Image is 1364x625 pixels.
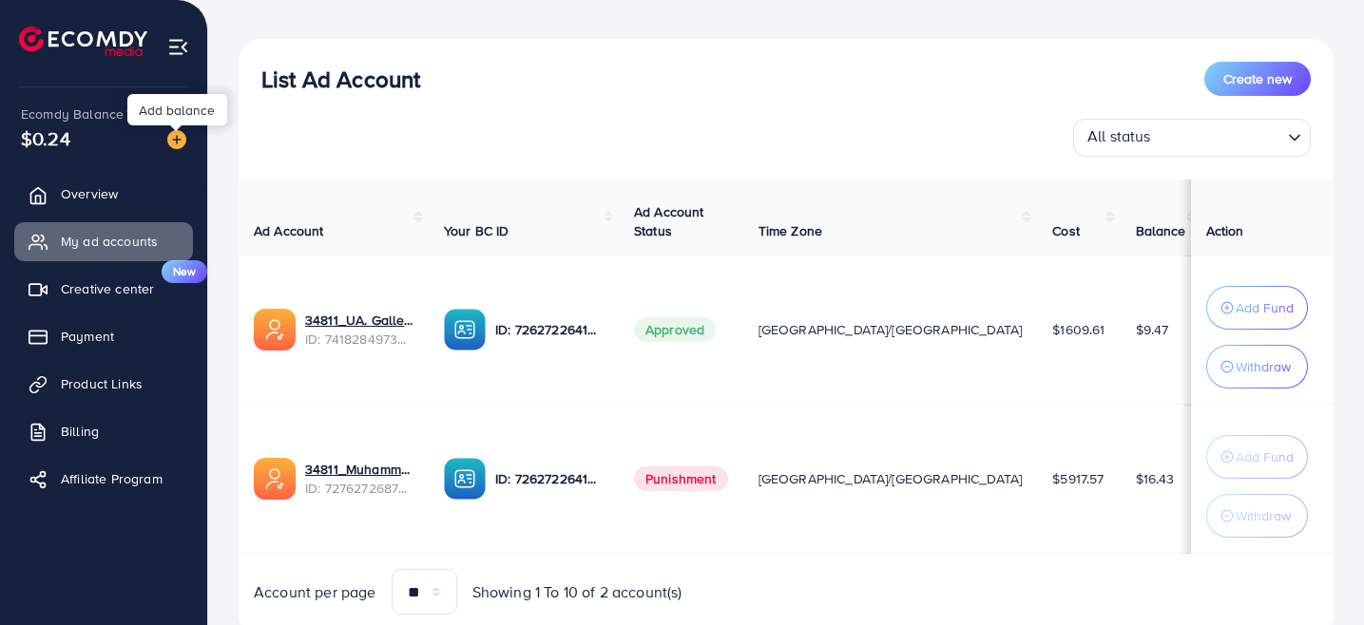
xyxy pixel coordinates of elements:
img: ic-ads-acc.e4c84228.svg [254,309,296,350]
p: Withdraw [1236,355,1291,378]
div: Search for option [1073,119,1311,157]
p: Add Fund [1236,296,1294,319]
a: 34811_UA. Gallery_1727204080777 [305,311,413,330]
a: Overview [14,175,193,213]
a: Billing [14,412,193,450]
p: ID: 7262722641096867841 [495,318,604,341]
a: Affiliate Program [14,460,193,498]
span: Balance [1136,221,1186,240]
span: Billing [61,422,99,441]
p: Add Fund [1236,445,1294,468]
span: Account per page [254,581,376,603]
span: Overview [61,184,118,203]
button: Create new [1204,62,1311,96]
img: ic-ads-acc.e4c84228.svg [254,458,296,500]
div: Add balance [127,94,227,125]
span: Showing 1 To 10 of 2 account(s) [472,581,682,603]
span: My ad accounts [61,232,158,251]
p: Withdraw [1236,504,1291,527]
a: My ad accounts [14,222,193,260]
img: logo [19,27,147,56]
img: image [167,130,186,149]
span: $0.24 [21,124,70,152]
iframe: Chat [1283,540,1350,611]
p: ID: 7262722641096867841 [495,467,604,490]
span: $5917.57 [1052,469,1104,488]
span: Punishment [634,466,728,491]
span: Action [1206,221,1244,240]
span: Creative center [61,279,154,298]
button: Withdraw [1206,345,1308,388]
span: Product Links [61,374,143,393]
span: ID: 7418284973939245073 [305,330,413,349]
div: <span class='underline'>34811_Muhammad Usama Ashraf_1694139293532</span></br>7276272687616491522 [305,460,413,499]
span: Ad Account [254,221,324,240]
span: [GEOGRAPHIC_DATA]/[GEOGRAPHIC_DATA] [759,320,1023,339]
span: $9.47 [1136,320,1169,339]
button: Withdraw [1206,494,1308,538]
span: New [162,260,207,283]
span: All status [1084,122,1155,152]
div: <span class='underline'>34811_UA. Gallery_1727204080777</span></br>7418284973939245073 [305,311,413,350]
span: ID: 7276272687616491522 [305,479,413,498]
img: ic-ba-acc.ded83a64.svg [444,309,486,350]
span: Ad Account Status [634,202,704,240]
span: Approved [634,317,716,342]
img: menu [167,36,189,58]
span: Ecomdy Balance [21,104,124,123]
span: [GEOGRAPHIC_DATA]/[GEOGRAPHIC_DATA] [759,469,1023,488]
span: Payment [61,327,114,346]
span: $16.43 [1136,469,1175,488]
input: Search for option [1157,123,1280,152]
span: $1609.61 [1052,320,1105,339]
a: Payment [14,317,193,355]
button: Add Fund [1206,435,1308,479]
a: Creative centerNew [14,270,193,308]
a: 34811_Muhammad Usama Ashraf_1694139293532 [305,460,413,479]
h3: List Ad Account [261,66,420,93]
span: Your BC ID [444,221,509,240]
span: Time Zone [759,221,822,240]
span: Create new [1223,69,1292,88]
img: ic-ba-acc.ded83a64.svg [444,458,486,500]
span: Cost [1052,221,1080,240]
a: Product Links [14,365,193,403]
span: Affiliate Program [61,469,163,488]
button: Add Fund [1206,286,1308,330]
